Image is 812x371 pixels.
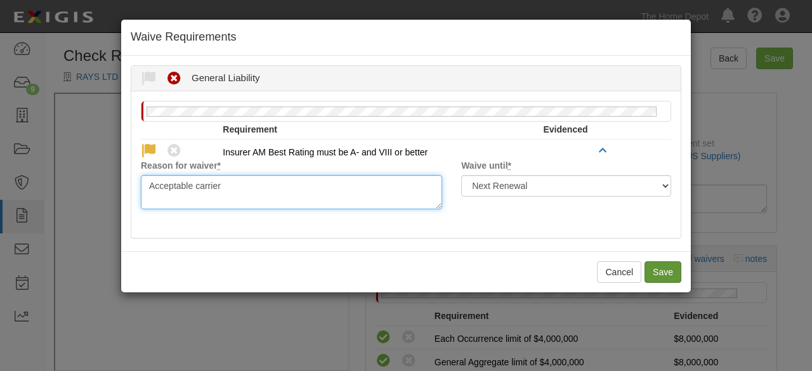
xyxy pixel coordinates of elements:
span: Insurer AM Best Rating must be A- and VIII or better [223,147,428,157]
abbr: required [508,160,511,171]
label: Waive until [461,159,511,172]
strong: Evidenced [543,124,587,134]
button: Save [645,261,681,283]
button: Cancel [597,261,641,283]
